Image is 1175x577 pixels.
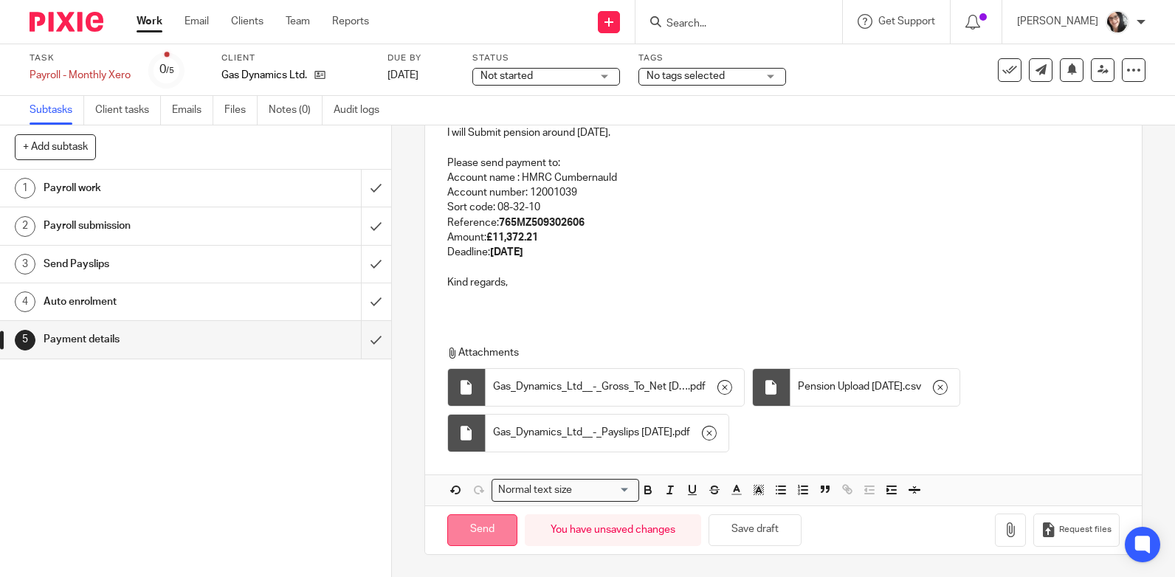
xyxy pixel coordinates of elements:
[166,66,174,75] small: /5
[15,178,35,198] div: 1
[905,379,921,394] span: csv
[286,14,310,29] a: Team
[878,16,935,27] span: Get Support
[447,200,1120,215] p: Sort code: 08-32-10
[447,230,1120,245] p: Amount:
[387,52,454,64] label: Due by
[30,68,131,83] div: Payroll - Monthly Xero
[690,379,706,394] span: pdf
[30,12,103,32] img: Pixie
[798,379,903,394] span: Pension Upload [DATE]
[44,177,245,199] h1: Payroll work
[486,232,538,243] strong: £11,372.21
[231,14,263,29] a: Clients
[472,52,620,64] label: Status
[675,425,690,440] span: pdf
[447,245,1120,260] p: Deadline:
[638,52,786,64] label: Tags
[486,369,744,406] div: .
[493,425,672,440] span: Gas_Dynamics_Ltd__-_Payslips [DATE]
[499,218,585,228] strong: 765MZ509302606
[387,70,418,80] span: [DATE]
[447,275,1120,290] p: Kind regards,
[30,96,84,125] a: Subtasks
[185,14,209,29] a: Email
[30,52,131,64] label: Task
[647,71,725,81] span: No tags selected
[224,96,258,125] a: Files
[1106,10,1129,34] img: me%20(1).jpg
[44,215,245,237] h1: Payroll submission
[221,68,307,83] p: Gas Dynamics Ltd.
[44,291,245,313] h1: Auto enrolment
[447,215,1120,230] p: Reference:
[447,156,1120,170] p: Please send payment to:
[447,345,1104,360] p: Attachments
[221,52,369,64] label: Client
[790,369,959,406] div: .
[95,96,161,125] a: Client tasks
[15,254,35,274] div: 3
[137,14,162,29] a: Work
[172,96,213,125] a: Emails
[492,479,639,502] div: Search for option
[525,514,701,546] div: You have unsaved changes
[44,328,245,350] h1: Payment details
[15,134,96,159] button: + Add subtask
[332,14,369,29] a: Reports
[269,96,323,125] a: Notes (0)
[665,18,798,31] input: Search
[480,71,533,81] span: Not started
[486,415,728,452] div: .
[577,483,630,498] input: Search for option
[447,170,1120,185] p: Account name : HMRC Cumbernauld
[15,330,35,350] div: 5
[1059,524,1112,536] span: Request files
[447,125,1120,140] p: I will Submit pension around [DATE].
[1017,14,1098,29] p: [PERSON_NAME]
[44,253,245,275] h1: Send Payslips
[447,185,1120,200] p: Account number: 12001039
[495,483,576,498] span: Normal text size
[159,61,174,78] div: 0
[709,514,802,546] button: Save draft
[490,247,523,258] strong: [DATE]
[447,514,517,546] input: Send
[15,216,35,237] div: 2
[1033,514,1119,547] button: Request files
[334,96,390,125] a: Audit logs
[15,291,35,312] div: 4
[493,379,688,394] span: Gas_Dynamics_Ltd__-_Gross_To_Net [DATE]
